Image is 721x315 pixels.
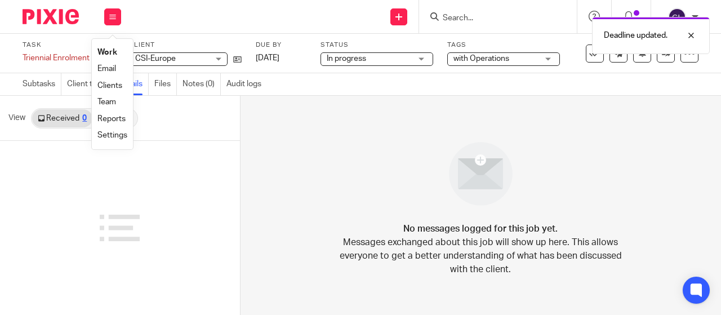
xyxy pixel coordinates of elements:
label: Due by [256,41,306,50]
div: Triennial Enrolment [DATE] [23,52,115,64]
a: Emails [120,73,149,95]
span: View [8,112,25,124]
h4: No messages logged for this job yet. [403,222,558,236]
a: Files [154,73,177,95]
label: Client [129,41,242,50]
p: Messages exchanged about this job will show up here. This allows everyone to get a better underst... [331,236,630,276]
div: 0 [82,114,87,122]
img: Pixie [23,9,79,24]
span: [DATE] [256,54,279,62]
a: Notes (0) [183,73,221,95]
label: Status [321,41,433,50]
a: Received0 [32,109,92,127]
a: Reports [97,115,126,123]
a: Email [97,65,116,73]
label: Task [23,41,115,50]
span: In progress [327,55,366,63]
p: Deadline updated. [604,30,667,41]
img: image [442,135,520,213]
a: Audit logs [226,73,267,95]
span: CSI-Europe [135,55,176,63]
a: Team [97,98,116,106]
a: Work [97,48,117,56]
span: with Operations [453,55,509,63]
img: svg%3E [668,8,686,26]
a: Settings [97,131,127,139]
a: Client tasks [67,73,114,95]
a: Subtasks [23,73,61,95]
a: Clients [97,82,122,90]
div: Triennial Enrolment 01/01/2026 [23,52,115,64]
